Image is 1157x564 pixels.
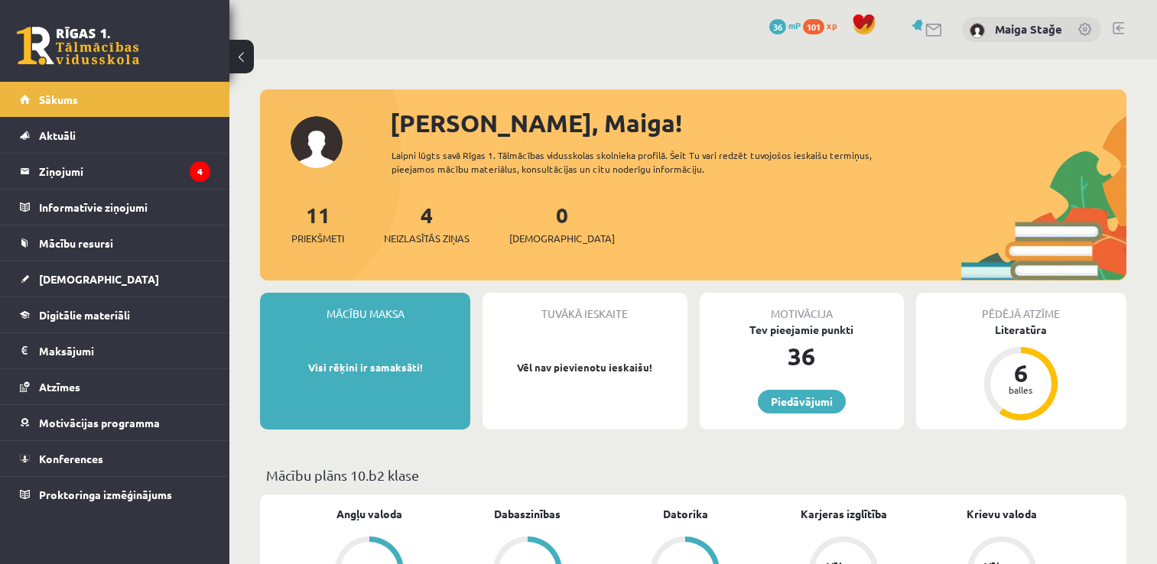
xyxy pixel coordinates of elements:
[39,272,159,286] span: [DEMOGRAPHIC_DATA]
[39,380,80,394] span: Atzīmes
[967,506,1037,522] a: Krievu valoda
[190,161,210,182] i: 4
[509,201,615,246] a: 0[DEMOGRAPHIC_DATA]
[20,297,210,332] a: Digitālie materiāli
[995,21,1062,37] a: Maiga Stağe
[998,361,1044,385] div: 6
[700,293,904,322] div: Motivācija
[39,236,113,250] span: Mācību resursi
[39,190,210,225] legend: Informatīvie ziņojumi
[268,360,463,375] p: Visi rēķini ir samaksāti!
[916,293,1126,322] div: Pēdējā atzīme
[336,506,402,522] a: Angļu valoda
[700,322,904,338] div: Tev pieejamie punkti
[494,506,561,522] a: Dabaszinības
[17,27,139,65] a: Rīgas 1. Tālmācības vidusskola
[39,128,76,142] span: Aktuāli
[20,441,210,476] a: Konferences
[20,225,210,261] a: Mācību resursi
[384,201,470,246] a: 4Neizlasītās ziņas
[769,19,786,34] span: 36
[390,105,1126,141] div: [PERSON_NAME], Maiga!
[803,19,844,31] a: 101 xp
[803,19,824,34] span: 101
[20,405,210,440] a: Motivācijas programma
[39,154,210,189] legend: Ziņojumi
[266,465,1120,485] p: Mācību plāns 10.b2 klase
[39,488,172,501] span: Proktoringa izmēģinājums
[39,333,210,368] legend: Maksājumi
[39,92,78,106] span: Sākums
[384,231,470,246] span: Neizlasītās ziņas
[700,338,904,374] div: 36
[20,261,210,297] a: [DEMOGRAPHIC_DATA]
[483,293,687,322] div: Tuvākā ieskaite
[758,390,846,413] a: Piedāvājumi
[291,201,344,246] a: 11Priekšmeti
[663,506,708,522] a: Datorika
[970,23,985,38] img: Maiga Stağe
[20,82,210,117] a: Sākums
[39,452,103,465] span: Konferences
[20,369,210,404] a: Atzīmes
[20,118,210,153] a: Aktuāli
[916,322,1126,423] a: Literatūra 6 balles
[39,416,160,429] span: Motivācijas programma
[20,477,210,512] a: Proktoringa izmēģinājums
[39,308,130,322] span: Digitālie materiāli
[788,19,801,31] span: mP
[20,333,210,368] a: Maksājumi
[769,19,801,31] a: 36 mP
[509,231,615,246] span: [DEMOGRAPHIC_DATA]
[490,360,679,375] p: Vēl nav pievienotu ieskaišu!
[916,322,1126,338] div: Literatūra
[392,148,912,176] div: Laipni lūgts savā Rīgas 1. Tālmācības vidusskolas skolnieka profilā. Šeit Tu vari redzēt tuvojošo...
[801,506,887,522] a: Karjeras izglītība
[20,190,210,225] a: Informatīvie ziņojumi
[291,231,344,246] span: Priekšmeti
[998,385,1044,394] div: balles
[20,154,210,189] a: Ziņojumi4
[827,19,837,31] span: xp
[260,293,470,322] div: Mācību maksa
